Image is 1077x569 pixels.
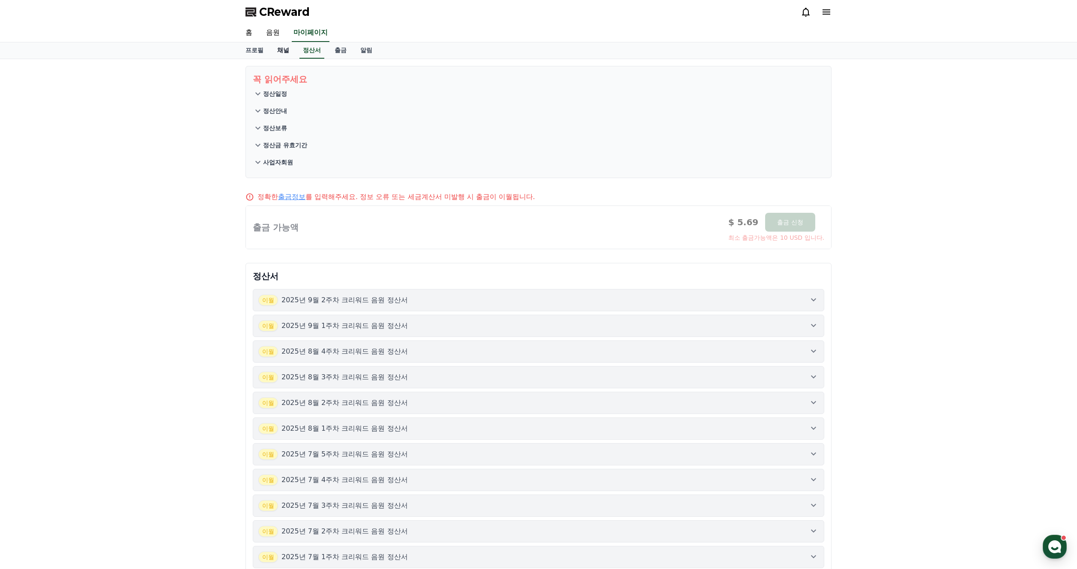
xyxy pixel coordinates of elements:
[281,423,408,434] p: 2025년 8월 1주차 크리워드 음원 정산서
[258,526,278,537] span: 이월
[263,158,293,167] p: 사업자회원
[253,392,824,414] button: 이월 2025년 8월 2주차 크리워드 음원 정산서
[253,137,824,154] button: 정산금 유효기간
[258,423,278,434] span: 이월
[258,474,278,486] span: 이월
[27,284,32,291] span: 홈
[253,417,824,440] button: 이월 2025년 8월 1주차 크리워드 음원 정산서
[258,449,278,460] span: 이월
[258,397,278,408] span: 이월
[253,520,824,542] button: 이월 2025년 7월 2주차 크리워드 음원 정산서
[281,526,408,536] p: 2025년 7월 2주차 크리워드 음원 정산서
[253,495,824,517] button: 이월 2025년 7월 3주차 크리워드 음원 정산서
[259,24,287,42] a: 음원
[245,5,310,19] a: CReward
[253,102,824,119] button: 정산안내
[258,320,278,331] span: 이월
[353,42,379,59] a: 알림
[253,73,824,85] p: 꼭 읽어주세요
[258,372,278,383] span: 이월
[253,340,824,363] button: 이월 2025년 8월 4주차 크리워드 음원 정산서
[281,398,408,408] p: 2025년 8월 2주차 크리워드 음원 정산서
[253,119,824,137] button: 정산보류
[263,141,307,149] p: 정산금 유효기간
[281,475,408,485] p: 2025년 7월 4주차 크리워드 음원 정산서
[253,154,824,171] button: 사업자회원
[111,271,165,293] a: 설정
[239,42,270,59] a: 프로필
[258,346,278,357] span: 이월
[259,5,310,19] span: CReward
[258,295,278,306] span: 이월
[281,321,408,331] p: 2025년 9월 1주차 크리워드 음원 정산서
[270,42,296,59] a: 채널
[281,346,408,357] p: 2025년 8월 4주차 크리워드 음원 정산서
[281,500,408,511] p: 2025년 7월 3주차 크리워드 음원 정산서
[281,295,408,305] p: 2025년 9월 2주차 크리워드 음원 정산서
[281,372,408,382] p: 2025년 8월 3주차 크리워드 음원 정산서
[253,270,824,282] p: 정산서
[253,85,824,102] button: 정산일정
[253,443,824,465] button: 이월 2025년 7월 5주차 크리워드 음원 정산서
[132,284,143,291] span: 설정
[258,500,278,511] span: 이월
[253,546,824,568] button: 이월 2025년 7월 1주차 크리워드 음원 정산서
[263,89,287,98] p: 정산일정
[253,469,824,491] button: 이월 2025년 7월 4주차 크리워드 음원 정산서
[253,366,824,388] button: 이월 2025년 8월 3주차 크리워드 음원 정산서
[328,42,353,59] a: 출금
[263,124,287,132] p: 정산보류
[258,551,278,563] span: 이월
[292,24,329,42] a: 마이페이지
[57,271,111,293] a: 대화
[263,107,287,115] p: 정산안내
[299,42,324,59] a: 정산서
[78,285,89,292] span: 대화
[257,192,535,202] p: 정확한 를 입력해주세요. 정보 오류 또는 세금계산서 미발행 시 출금이 이월됩니다.
[253,315,824,337] button: 이월 2025년 9월 1주차 크리워드 음원 정산서
[278,193,305,201] a: 출금정보
[253,289,824,311] button: 이월 2025년 9월 2주차 크리워드 음원 정산서
[281,552,408,562] p: 2025년 7월 1주차 크리워드 음원 정산서
[3,271,57,293] a: 홈
[281,449,408,459] p: 2025년 7월 5주차 크리워드 음원 정산서
[239,24,259,42] a: 홈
